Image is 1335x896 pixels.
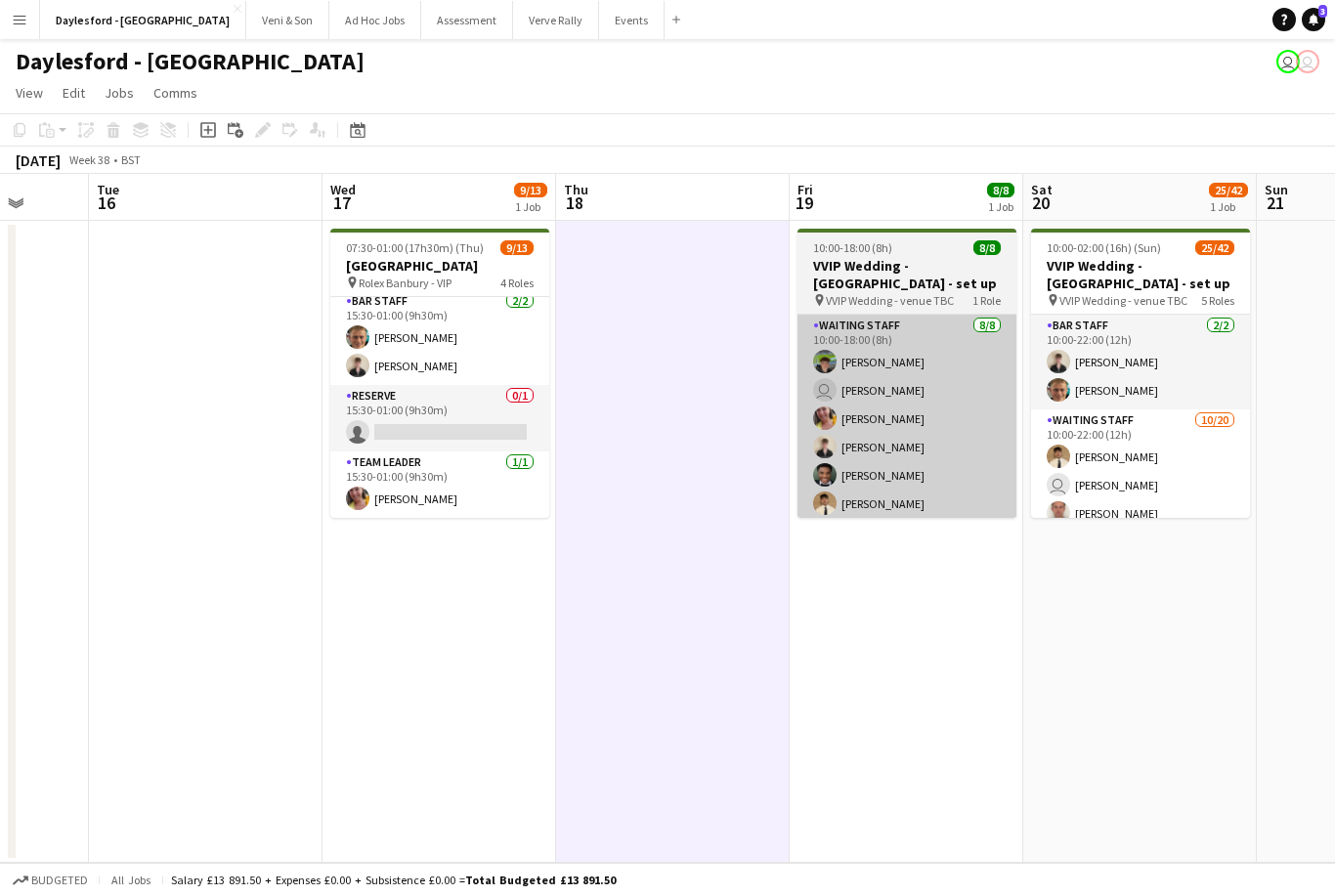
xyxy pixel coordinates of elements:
span: 8/8 [987,183,1014,197]
span: Wed [330,181,356,198]
app-card-role: Waiting Staff8/810:00-18:00 (8h)[PERSON_NAME] [PERSON_NAME][PERSON_NAME][PERSON_NAME][PERSON_NAME... [797,315,1016,579]
div: 1 Job [988,199,1013,214]
span: 18 [561,192,588,214]
span: Thu [564,181,588,198]
span: Sun [1265,181,1288,198]
app-card-role: Bar Staff2/215:30-01:00 (9h30m)[PERSON_NAME][PERSON_NAME] [330,290,549,385]
button: Budgeted [10,870,91,891]
button: Assessment [421,1,513,39]
span: 19 [795,192,813,214]
app-card-role: Reserve0/115:30-01:00 (9h30m) [330,385,549,451]
span: 25/42 [1195,240,1234,255]
div: 1 Job [1210,199,1247,214]
a: Comms [146,80,205,106]
span: Jobs [105,84,134,102]
span: 20 [1028,192,1053,214]
span: 10:00-02:00 (16h) (Sun) [1047,240,1161,255]
a: View [8,80,51,106]
span: 5 Roles [1201,293,1234,308]
span: View [16,84,43,102]
h3: [GEOGRAPHIC_DATA] [330,257,549,275]
span: 9/13 [500,240,534,255]
h3: VVIP Wedding - [GEOGRAPHIC_DATA] - set up [1031,257,1250,292]
div: 1 Job [515,199,546,214]
div: [DATE] [16,150,61,170]
span: 8/8 [973,240,1001,255]
button: Verve Rally [513,1,599,39]
span: 25/42 [1209,183,1248,197]
span: Total Budgeted £13 891.50 [465,873,616,887]
span: 21 [1262,192,1288,214]
span: 9/13 [514,183,547,197]
button: Ad Hoc Jobs [329,1,421,39]
span: Sat [1031,181,1053,198]
app-job-card: 10:00-02:00 (16h) (Sun)25/42VVIP Wedding - [GEOGRAPHIC_DATA] - set up VVIP Wedding - venue TBC5 R... [1031,229,1250,518]
app-job-card: 07:30-01:00 (17h30m) (Thu)9/13[GEOGRAPHIC_DATA] Rolex Banbury - VIP4 Roles Bar Staff2/215:30-01:0... [330,229,549,518]
app-user-avatar: Nathan Kee Wong [1276,50,1300,73]
span: Tue [97,181,119,198]
span: Budgeted [31,874,88,887]
app-card-role: Team Leader1/115:30-01:00 (9h30m)[PERSON_NAME] [330,451,549,518]
span: VVIP Wedding - venue TBC [1059,293,1187,308]
span: Comms [153,84,197,102]
span: Edit [63,84,85,102]
span: 1 Role [972,293,1001,308]
a: Jobs [97,80,142,106]
span: 16 [94,192,119,214]
span: 10:00-18:00 (8h) [813,240,892,255]
h1: Daylesford - [GEOGRAPHIC_DATA] [16,47,365,76]
span: VVIP Wedding - venue TBC [826,293,954,308]
span: All jobs [108,873,154,887]
span: Fri [797,181,813,198]
button: Events [599,1,665,39]
button: Veni & Son [246,1,329,39]
app-job-card: 10:00-18:00 (8h)8/8VVIP Wedding - [GEOGRAPHIC_DATA] - set up VVIP Wedding - venue TBC1 RoleWaitin... [797,229,1016,518]
span: Week 38 [65,152,113,167]
div: Salary £13 891.50 + Expenses £0.00 + Subsistence £0.00 = [171,873,616,887]
app-card-role: Bar Staff2/210:00-22:00 (12h)[PERSON_NAME][PERSON_NAME] [1031,315,1250,409]
a: 3 [1302,8,1325,31]
span: 17 [327,192,356,214]
a: Edit [55,80,93,106]
h3: VVIP Wedding - [GEOGRAPHIC_DATA] - set up [797,257,1016,292]
span: 07:30-01:00 (17h30m) (Thu) [346,240,484,255]
span: 4 Roles [500,276,534,290]
span: Rolex Banbury - VIP [359,276,452,290]
button: Daylesford - [GEOGRAPHIC_DATA] [40,1,246,39]
span: 3 [1318,5,1327,18]
div: BST [121,152,141,167]
app-user-avatar: Nathan Kee Wong [1296,50,1319,73]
